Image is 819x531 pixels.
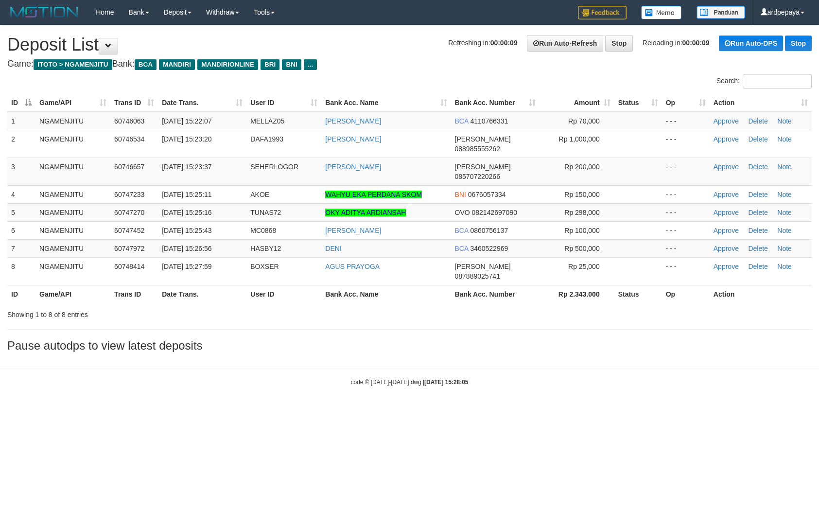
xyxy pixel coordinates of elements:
[455,163,511,171] span: [PERSON_NAME]
[714,227,739,234] a: Approve
[114,209,144,216] span: 60747270
[710,285,812,303] th: Action
[7,185,35,203] td: 4
[716,74,812,88] label: Search:
[114,191,144,198] span: 60747233
[162,209,211,216] span: [DATE] 15:25:16
[250,191,269,198] span: AKOE
[250,135,283,143] span: DAFA1993
[714,191,739,198] a: Approve
[455,191,466,198] span: BNI
[714,117,739,125] a: Approve
[162,245,211,252] span: [DATE] 15:26:56
[35,185,110,203] td: NGAMENJITU
[455,209,470,216] span: OVO
[35,285,110,303] th: Game/API
[35,239,110,257] td: NGAMENJITU
[777,191,792,198] a: Note
[250,117,284,125] span: MELLAZ05
[662,112,710,130] td: - - -
[114,227,144,234] span: 60747452
[605,35,633,52] a: Stop
[743,74,812,88] input: Search:
[35,257,110,285] td: NGAMENJITU
[564,245,599,252] span: Rp 500,000
[564,191,599,198] span: Rp 150,000
[785,35,812,51] a: Stop
[614,94,662,112] th: Status: activate to sort column ascending
[7,257,35,285] td: 8
[325,191,422,198] a: WAHYU EKA PERDANA SKOM
[282,59,301,70] span: BNI
[424,379,468,386] strong: [DATE] 15:28:05
[777,135,792,143] a: Note
[34,59,112,70] span: ITOTO > NGAMENJITU
[250,263,279,270] span: BOXSER
[578,6,627,19] img: Feedback.jpg
[35,130,110,158] td: NGAMENJITU
[455,117,469,125] span: BCA
[662,239,710,257] td: - - -
[662,257,710,285] td: - - -
[246,285,321,303] th: User ID
[250,245,281,252] span: HASBY12
[7,203,35,221] td: 5
[7,112,35,130] td: 1
[158,94,246,112] th: Date Trans.: activate to sort column ascending
[682,39,710,47] strong: 00:00:09
[7,239,35,257] td: 7
[748,209,767,216] a: Delete
[7,94,35,112] th: ID: activate to sort column descending
[114,117,144,125] span: 60746063
[470,227,508,234] span: Copy 0860756137 to clipboard
[7,35,812,54] h1: Deposit List
[748,117,767,125] a: Delete
[162,163,211,171] span: [DATE] 15:23:37
[455,173,500,180] span: Copy 085707220266 to clipboard
[159,59,195,70] span: MANDIRI
[325,163,381,171] a: [PERSON_NAME]
[7,59,812,69] h4: Game: Bank:
[304,59,317,70] span: ...
[7,5,81,19] img: MOTION_logo.png
[568,263,600,270] span: Rp 25,000
[714,263,739,270] a: Approve
[7,130,35,158] td: 2
[7,306,334,319] div: Showing 1 to 8 of 8 entries
[114,163,144,171] span: 60746657
[455,272,500,280] span: Copy 087889025741 to clipboard
[748,135,767,143] a: Delete
[470,117,508,125] span: Copy 4110766331 to clipboard
[7,221,35,239] td: 6
[162,191,211,198] span: [DATE] 15:25:11
[719,35,783,51] a: Run Auto-DPS
[7,339,812,352] h3: Pause autodps to view latest deposits
[7,285,35,303] th: ID
[351,379,469,386] small: code © [DATE]-[DATE] dwg |
[777,209,792,216] a: Note
[470,245,508,252] span: Copy 3460522969 to clipboard
[250,209,281,216] span: TUNAS72
[114,245,144,252] span: 60747972
[114,263,144,270] span: 60748414
[158,285,246,303] th: Date Trans.
[748,263,767,270] a: Delete
[7,158,35,185] td: 3
[197,59,258,70] span: MANDIRIONLINE
[35,158,110,185] td: NGAMENJITU
[662,285,710,303] th: Op
[710,94,812,112] th: Action: activate to sort column ascending
[662,130,710,158] td: - - -
[250,163,298,171] span: SEHERLOGOR
[714,209,739,216] a: Approve
[748,245,767,252] a: Delete
[321,94,451,112] th: Bank Acc. Name: activate to sort column ascending
[777,227,792,234] a: Note
[455,227,469,234] span: BCA
[162,263,211,270] span: [DATE] 15:27:59
[448,39,517,47] span: Refreshing in:
[714,245,739,252] a: Approve
[564,227,599,234] span: Rp 100,000
[564,163,599,171] span: Rp 200,000
[135,59,157,70] span: BCA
